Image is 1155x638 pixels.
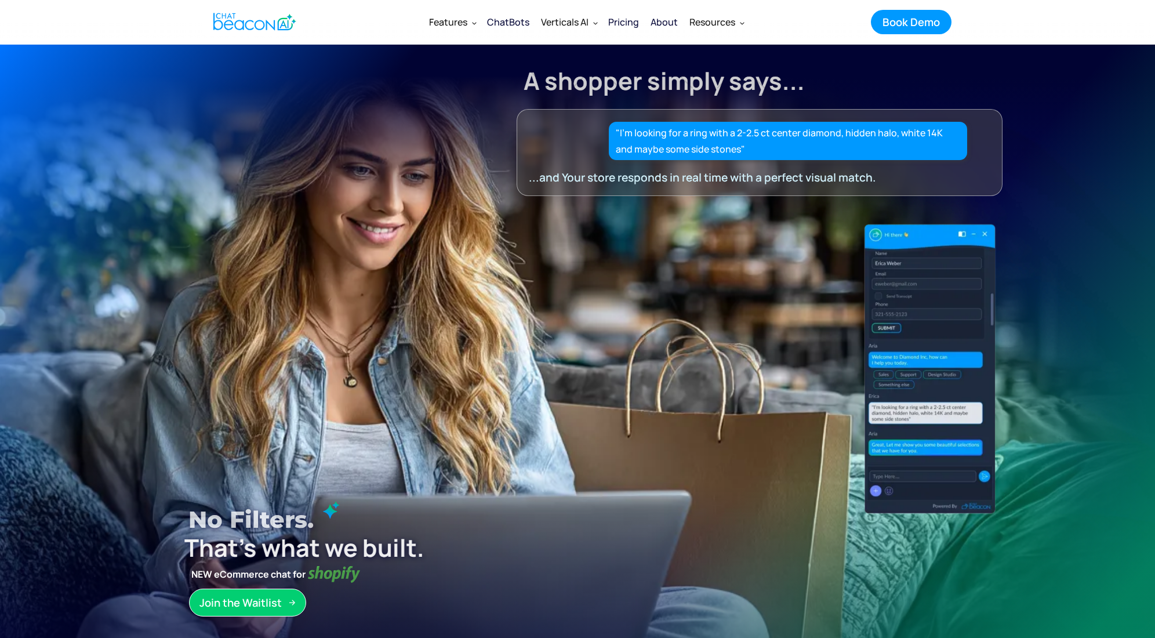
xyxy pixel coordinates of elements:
[882,14,940,30] div: Book Demo
[689,14,735,30] div: Resources
[289,599,296,606] img: Arrow
[568,221,998,519] img: ChatBeacon New UI Experience
[189,589,306,617] a: Join the Waitlist
[189,566,308,582] strong: NEW eCommerce chat for
[602,7,645,37] a: Pricing
[616,125,961,157] div: "I’m looking for a ring with a 2-2.5 ct center diamond, hidden halo, white 14K and maybe some sid...
[204,8,303,36] a: home
[593,20,598,25] img: Dropdown
[740,20,744,25] img: Dropdown
[481,7,535,37] a: ChatBots
[529,169,965,186] div: ...and Your store responds in real time with a perfect visual match.
[871,10,951,34] a: Book Demo
[535,8,602,36] div: Verticals AI
[541,14,589,30] div: Verticals AI
[524,64,805,97] strong: A shopper simply says...
[472,20,477,25] img: Dropdown
[608,14,639,30] div: Pricing
[487,14,529,30] div: ChatBots
[423,8,481,36] div: Features
[199,595,282,610] div: Join the Waitlist
[429,14,467,30] div: Features
[184,531,424,564] strong: That’s what we built.
[188,501,544,538] h1: No filters.
[645,7,684,37] a: About
[684,8,749,36] div: Resources
[651,14,678,30] div: About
